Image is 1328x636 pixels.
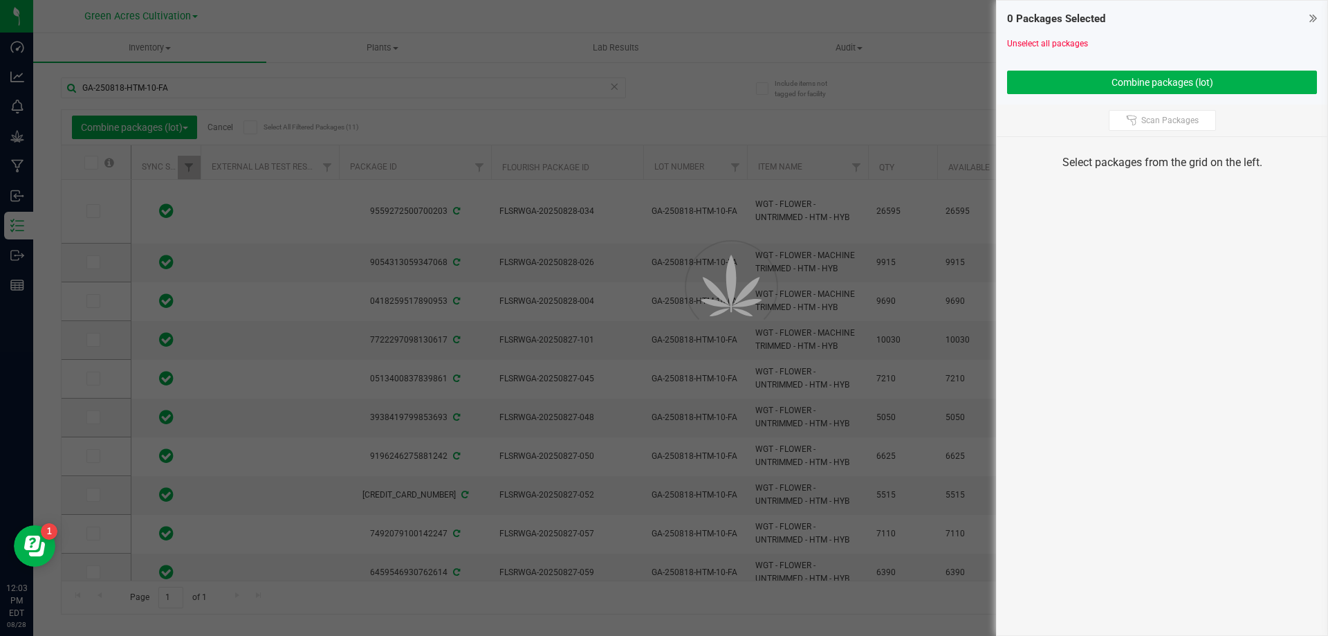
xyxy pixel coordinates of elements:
[1109,110,1216,131] button: Scan Packages
[1007,71,1317,94] button: Combine packages (lot)
[41,523,57,540] iframe: Resource center unread badge
[1014,154,1310,171] div: Select packages from the grid on the left.
[1007,39,1088,48] a: Unselect all packages
[1141,115,1199,126] span: Scan Packages
[14,525,55,567] iframe: Resource center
